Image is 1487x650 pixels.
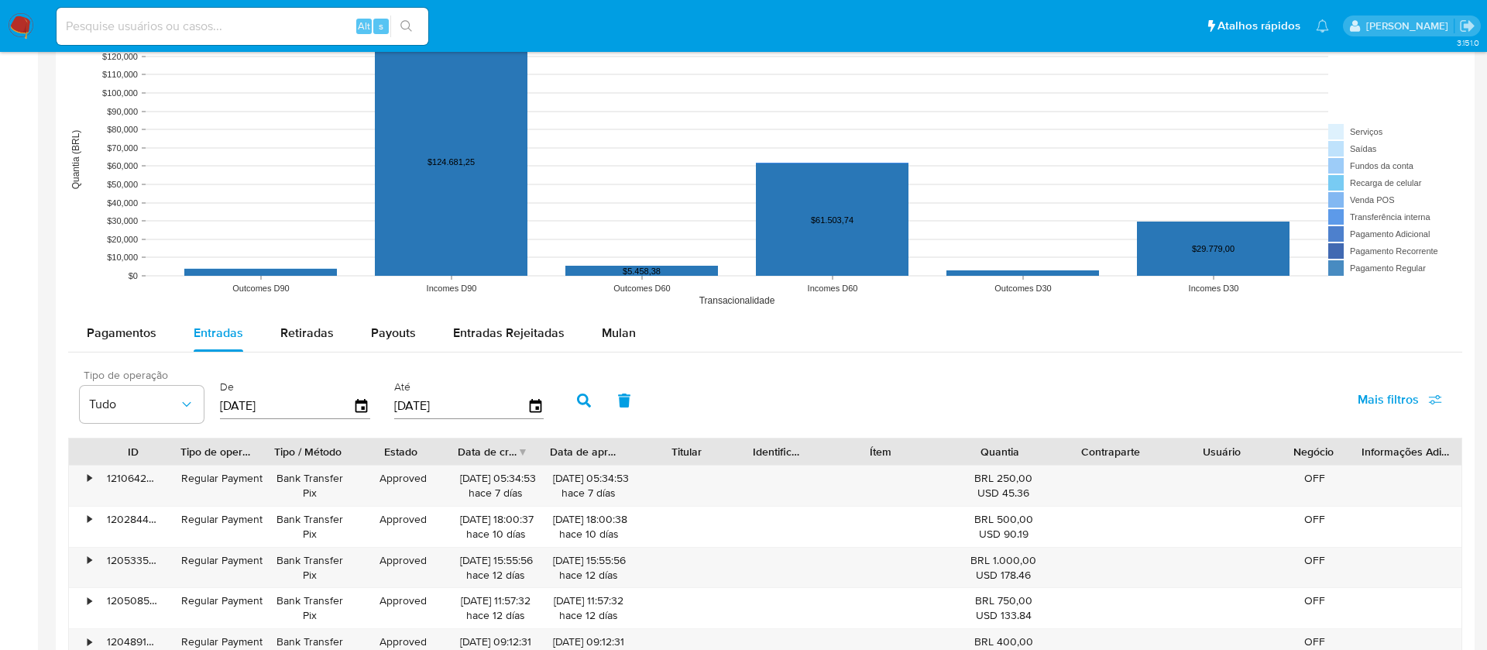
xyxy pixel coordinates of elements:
span: Alt [358,19,370,33]
p: weverton.gomes@mercadopago.com.br [1366,19,1454,33]
a: Sair [1459,18,1475,34]
a: Notificações [1316,19,1329,33]
span: Atalhos rápidos [1217,18,1300,34]
button: search-icon [390,15,422,37]
input: Pesquise usuários ou casos... [57,16,428,36]
span: 3.151.0 [1457,36,1479,49]
span: s [379,19,383,33]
